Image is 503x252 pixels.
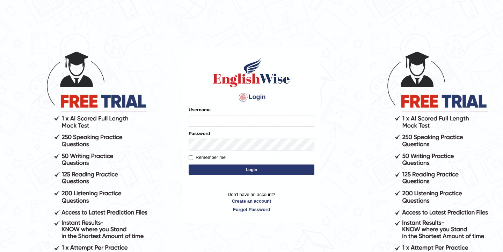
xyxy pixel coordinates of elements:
h4: Login [189,92,314,103]
label: Password [189,130,210,137]
input: Remember me [189,155,193,160]
img: Logo of English Wise sign in for intelligent practice with AI [212,57,291,88]
a: Create an account [189,198,314,204]
button: Login [189,164,314,175]
p: Don't have an account? [189,191,314,213]
label: Remember me [189,154,226,161]
a: Forgot Password [189,206,314,213]
label: Username [189,106,211,113]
